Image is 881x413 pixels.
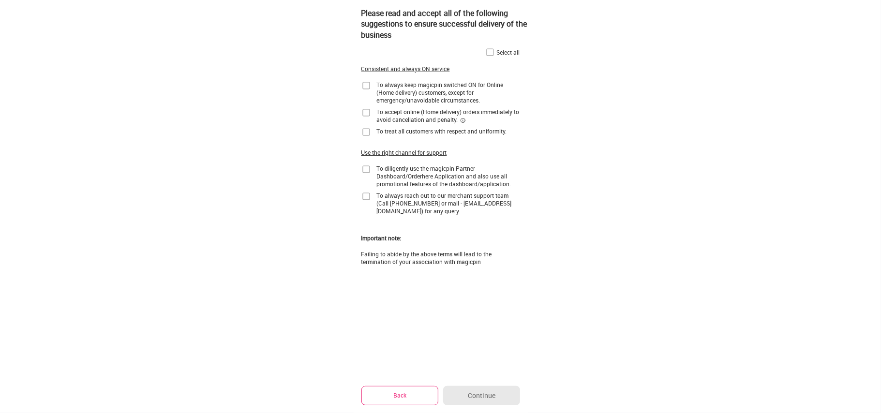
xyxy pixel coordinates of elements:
[361,192,371,201] img: home-delivery-unchecked-checkbox-icon.f10e6f61.svg
[361,234,402,242] div: Important note:
[443,386,520,405] button: Continue
[361,108,371,118] img: home-delivery-unchecked-checkbox-icon.f10e6f61.svg
[361,127,371,137] img: home-delivery-unchecked-checkbox-icon.f10e6f61.svg
[460,118,466,123] img: informationCircleBlack.2195f373.svg
[361,148,447,157] div: Use the right channel for support
[361,164,371,174] img: home-delivery-unchecked-checkbox-icon.f10e6f61.svg
[485,47,495,57] img: home-delivery-unchecked-checkbox-icon.f10e6f61.svg
[377,164,520,188] div: To diligently use the magicpin Partner Dashboard/Orderhere Application and also use all promotion...
[377,81,520,104] div: To always keep magicpin switched ON for Online (Home delivery) customers, except for emergency/un...
[361,250,520,265] div: Failing to abide by the above terms will lead to the termination of your association with magicpin
[497,48,520,56] div: Select all
[361,386,439,405] button: Back
[377,192,520,215] div: To always reach out to our merchant support team (Call [PHONE_NUMBER] or mail - [EMAIL_ADDRESS][D...
[377,127,507,135] div: To treat all customers with respect and uniformity.
[377,108,520,123] div: To accept online (Home delivery) orders immediately to avoid cancellation and penalty.
[361,65,450,73] div: Consistent and always ON service
[361,81,371,90] img: home-delivery-unchecked-checkbox-icon.f10e6f61.svg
